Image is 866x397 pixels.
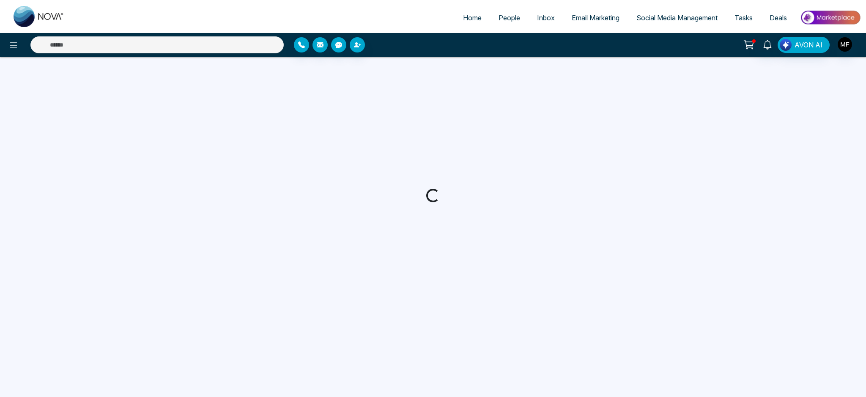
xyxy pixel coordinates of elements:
[636,14,718,22] span: Social Media Management
[463,14,482,22] span: Home
[800,8,861,27] img: Market-place.gif
[770,14,787,22] span: Deals
[628,10,726,26] a: Social Media Management
[563,10,628,26] a: Email Marketing
[14,6,64,27] img: Nova CRM Logo
[490,10,529,26] a: People
[529,10,563,26] a: Inbox
[455,10,490,26] a: Home
[780,39,792,51] img: Lead Flow
[795,40,822,50] span: AVON AI
[838,37,852,52] img: User Avatar
[778,37,830,53] button: AVON AI
[537,14,555,22] span: Inbox
[761,10,795,26] a: Deals
[726,10,761,26] a: Tasks
[499,14,520,22] span: People
[734,14,753,22] span: Tasks
[572,14,619,22] span: Email Marketing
